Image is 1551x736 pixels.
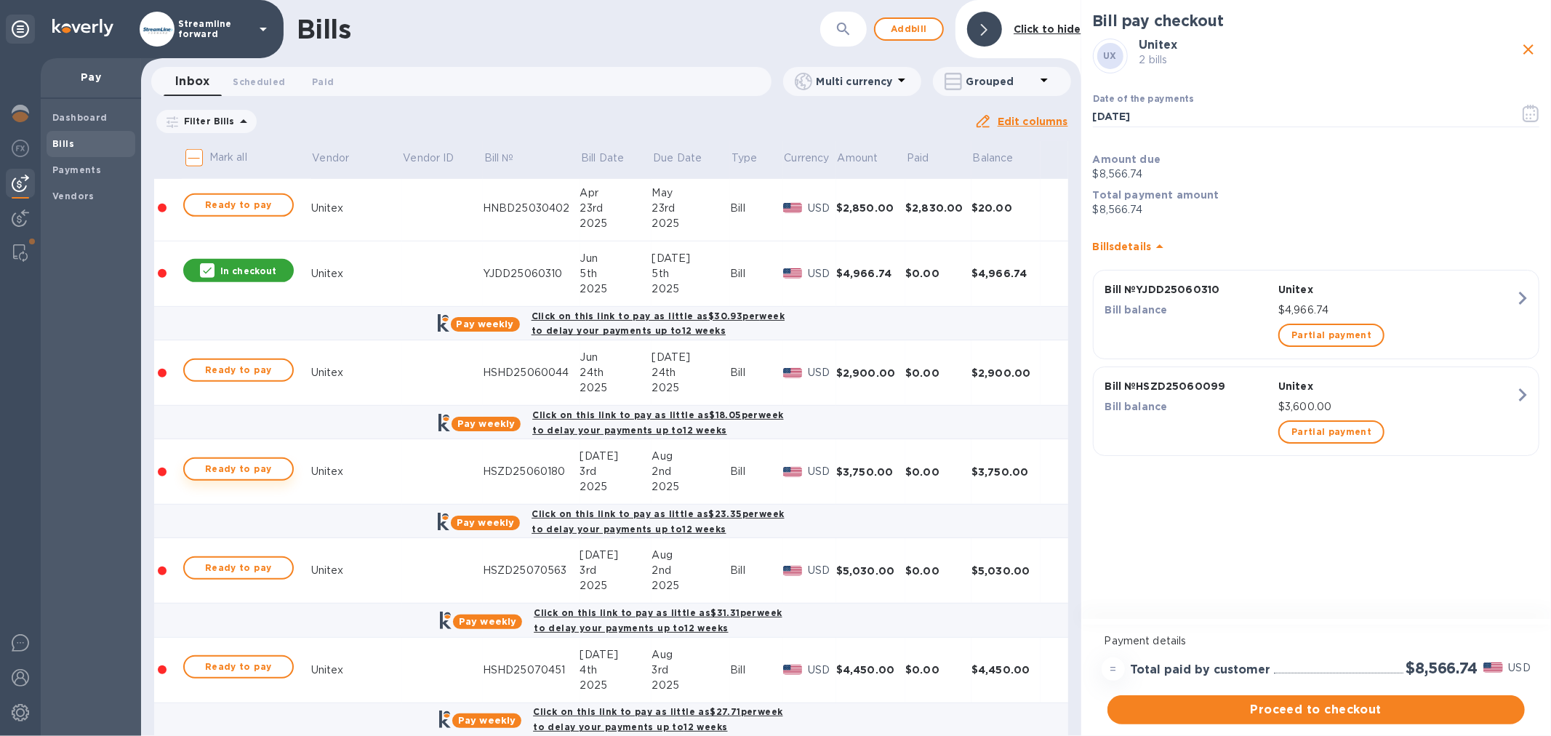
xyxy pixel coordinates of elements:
[52,138,74,149] b: Bills
[580,365,652,380] div: 24th
[1278,282,1515,297] p: Unitex
[6,15,35,44] div: Unpin categories
[730,563,783,578] div: Bill
[836,564,905,578] div: $5,030.00
[783,566,803,576] img: USD
[1093,367,1539,456] button: Bill №HSZD25060099UnitexBill balance$3,600.00Partial payment
[457,418,515,429] b: Pay weekly
[52,191,95,201] b: Vendors
[838,151,878,166] p: Amount
[534,607,782,633] b: Click on this link to pay as little as $31.31 per week to delay your payments up to 12 weeks
[652,578,730,593] div: 2025
[580,266,652,281] div: 5th
[183,193,294,217] button: Ready to pay
[311,464,402,479] div: Unitex
[52,19,113,36] img: Logo
[1093,12,1539,30] h2: Bill pay checkout
[973,151,1014,166] p: Balance
[196,361,281,379] span: Ready to pay
[1093,202,1539,217] p: $8,566.74
[1291,423,1371,441] span: Partial payment
[580,251,652,266] div: Jun
[532,409,783,436] b: Click on this link to pay as little as $18.05 per week to delay your payments up to 12 weeks
[1291,327,1371,344] span: Partial payment
[652,201,730,216] div: 23rd
[836,201,905,215] div: $2,850.00
[581,151,624,166] p: Bill Date
[1102,657,1125,681] div: =
[311,563,402,578] div: Unitex
[580,548,652,563] div: [DATE]
[1093,223,1539,270] div: Billsdetails
[484,151,514,166] p: Bill №
[1278,379,1515,393] p: Unitex
[1278,399,1515,415] p: $3,600.00
[836,663,905,677] div: $4,450.00
[532,311,785,337] b: Click on this link to pay as little as $30.93 per week to delay your payments up to 12 weeks
[459,616,516,627] b: Pay weekly
[484,151,533,166] span: Bill №
[233,74,285,89] span: Scheduled
[483,201,580,216] div: HNBD25030402
[580,380,652,396] div: 2025
[580,185,652,201] div: Apr
[483,663,580,678] div: HSHD25070451
[732,151,758,166] p: Type
[311,266,402,281] div: Unitex
[1278,303,1515,318] p: $4,966.74
[580,578,652,593] div: 2025
[1139,52,1518,68] p: 2 bills
[1406,659,1478,677] h2: $8,566.74
[1105,282,1273,297] p: Bill № YJDD25060310
[971,266,1041,281] div: $4,966.74
[652,464,730,479] div: 2nd
[836,465,905,479] div: $3,750.00
[580,678,652,693] div: 2025
[403,151,473,166] span: Vendor ID
[652,647,730,663] div: Aug
[1093,189,1219,201] b: Total payment amount
[905,366,971,380] div: $0.00
[403,151,454,166] p: Vendor ID
[52,164,101,175] b: Payments
[12,140,29,157] img: Foreign exchange
[483,365,580,380] div: HSHD25060044
[1103,50,1117,61] b: UX
[580,464,652,479] div: 3rd
[971,366,1041,380] div: $2,900.00
[652,281,730,297] div: 2025
[533,706,782,732] b: Click on this link to pay as little as $27.71 per week to delay your payments up to 12 weeks
[836,266,905,281] div: $4,966.74
[1119,701,1513,719] span: Proceed to checkout
[1131,663,1271,677] h3: Total paid by customer
[652,663,730,678] div: 3rd
[971,465,1041,479] div: $3,750.00
[784,151,829,166] p: Currency
[1105,633,1528,649] p: Payment details
[196,658,281,676] span: Ready to pay
[838,151,897,166] span: Amount
[652,350,730,365] div: [DATE]
[297,14,350,44] h1: Bills
[783,467,803,477] img: USD
[483,464,580,479] div: HSZD25060180
[483,563,580,578] div: HSZD25070563
[874,17,944,41] button: Addbill
[196,460,281,478] span: Ready to pay
[1278,420,1384,444] button: Partial payment
[457,319,514,329] b: Pay weekly
[209,150,247,165] p: Mark all
[1014,23,1081,35] b: Click to hide
[730,663,783,678] div: Bill
[580,281,652,297] div: 2025
[971,564,1041,578] div: $5,030.00
[532,508,784,535] b: Click on this link to pay as little as $23.35 per week to delay your payments up to 12 weeks
[808,464,836,479] p: USD
[183,457,294,481] button: Ready to pay
[730,365,783,380] div: Bill
[178,19,251,39] p: Streamline forward
[1518,39,1539,60] button: close
[905,465,971,479] div: $0.00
